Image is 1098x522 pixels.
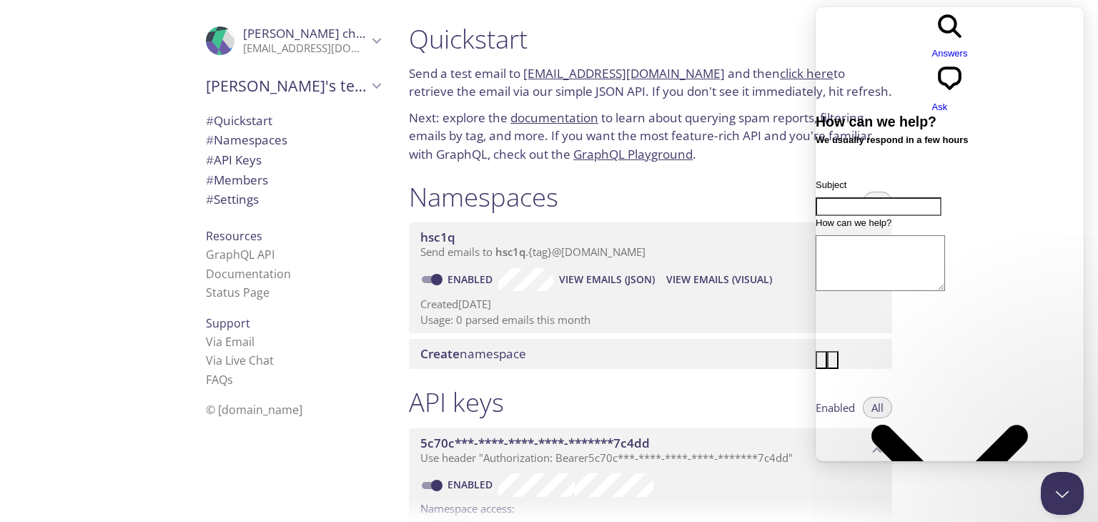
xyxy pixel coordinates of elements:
a: click here [780,65,834,82]
div: hsc1q namespace [409,222,892,267]
span: Namespaces [206,132,287,148]
div: Quickstart [194,111,392,131]
span: [PERSON_NAME] chaibi [243,25,376,41]
span: View Emails (JSON) [559,271,655,288]
span: [PERSON_NAME]'s team [206,76,367,96]
p: Usage: 0 parsed emails this month [420,312,881,328]
a: GraphQL Playground [573,146,693,162]
a: Status Page [206,285,269,300]
a: Via Live Chat [206,353,274,368]
h1: API keys [409,386,504,418]
span: # [206,191,214,207]
span: Send emails to . {tag} @[DOMAIN_NAME] [420,245,646,259]
div: Mohamed chaibi [194,17,392,64]
span: © [DOMAIN_NAME] [206,402,302,418]
a: Enabled [445,272,498,286]
div: Team Settings [194,189,392,210]
span: hsc1q [495,245,525,259]
span: s [227,372,233,388]
p: Send a test email to and then to retrieve the email via our simple JSON API. If you don't see it ... [409,64,892,101]
div: Namespaces [194,130,392,150]
p: Created [DATE] [420,297,881,312]
a: documentation [510,109,598,126]
h1: Quickstart [409,23,892,55]
iframe: Help Scout Beacon - Live Chat, Contact Form, and Knowledge Base [816,7,1084,461]
a: [EMAIL_ADDRESS][DOMAIN_NAME] [523,65,725,82]
a: Documentation [206,266,291,282]
span: hsc1q [420,229,455,245]
button: View Emails (Visual) [661,268,778,291]
button: View Emails (JSON) [553,268,661,291]
button: Enabled [807,192,864,213]
div: API Keys [194,150,392,170]
span: API Keys [206,152,262,168]
div: Mohamed's team [194,67,392,104]
a: GraphQL API [206,247,274,262]
span: # [206,172,214,188]
div: Members [194,170,392,190]
span: Members [206,172,268,188]
span: namespace [420,345,526,362]
div: Create namespace [409,339,892,369]
p: [EMAIL_ADDRESS][DOMAIN_NAME] [243,41,367,56]
span: # [206,132,214,148]
iframe: Help Scout Beacon - Close [1041,472,1084,515]
a: FAQ [206,372,233,388]
span: View Emails (Visual) [666,271,772,288]
span: Resources [206,228,262,244]
span: Support [206,315,250,331]
h1: Namespaces [409,181,558,213]
button: Enabled [807,397,864,418]
span: Settings [206,191,259,207]
a: Via Email [206,334,254,350]
span: # [206,152,214,168]
a: Enabled [445,478,498,491]
span: # [206,112,214,129]
span: Quickstart [206,112,272,129]
span: Create [420,345,460,362]
label: Namespace access: [420,497,515,518]
p: Next: explore the to learn about querying spam reports, filtering emails by tag, and more. If you... [409,109,892,164]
